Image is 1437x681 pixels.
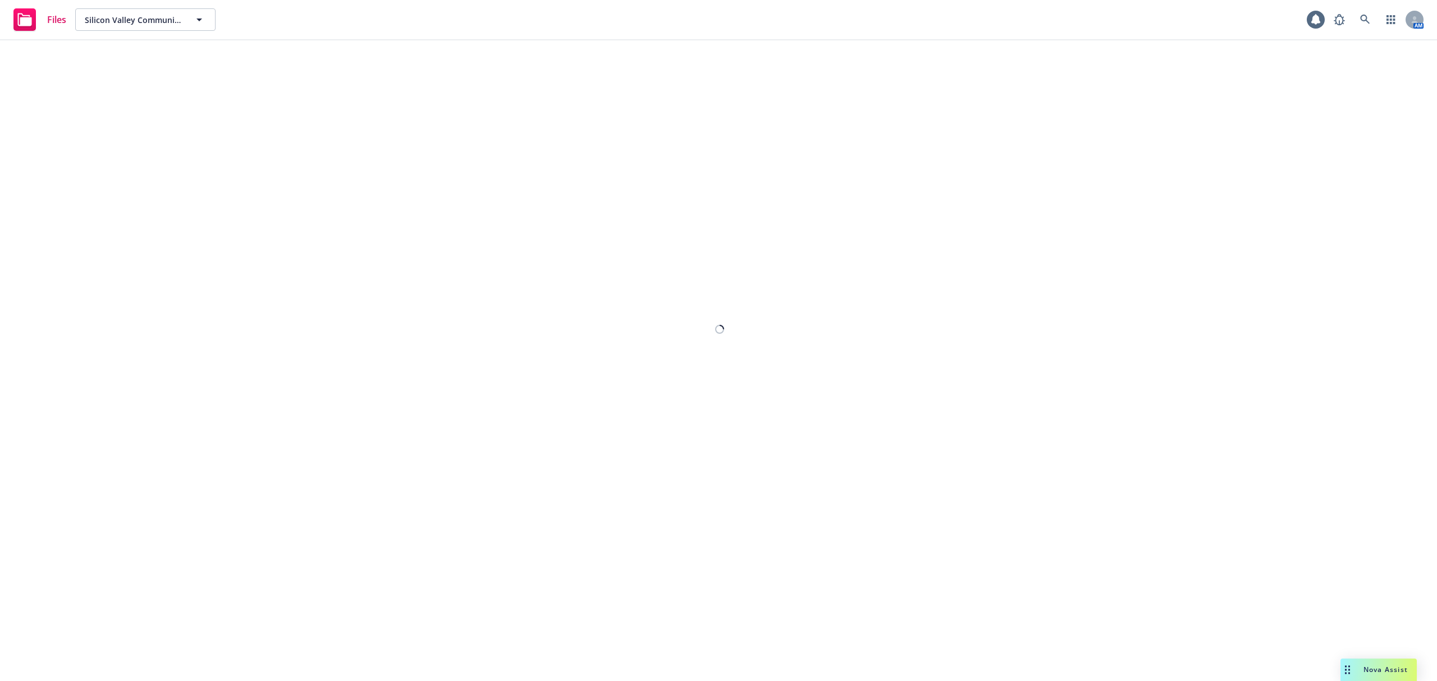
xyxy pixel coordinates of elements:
[85,14,182,26] span: Silicon Valley Community Foundation
[1328,8,1351,31] a: Report a Bug
[1363,665,1408,674] span: Nova Assist
[9,4,71,35] a: Files
[1380,8,1402,31] a: Switch app
[1340,659,1417,681] button: Nova Assist
[1354,8,1376,31] a: Search
[1340,659,1354,681] div: Drag to move
[75,8,216,31] button: Silicon Valley Community Foundation
[47,15,66,24] span: Files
